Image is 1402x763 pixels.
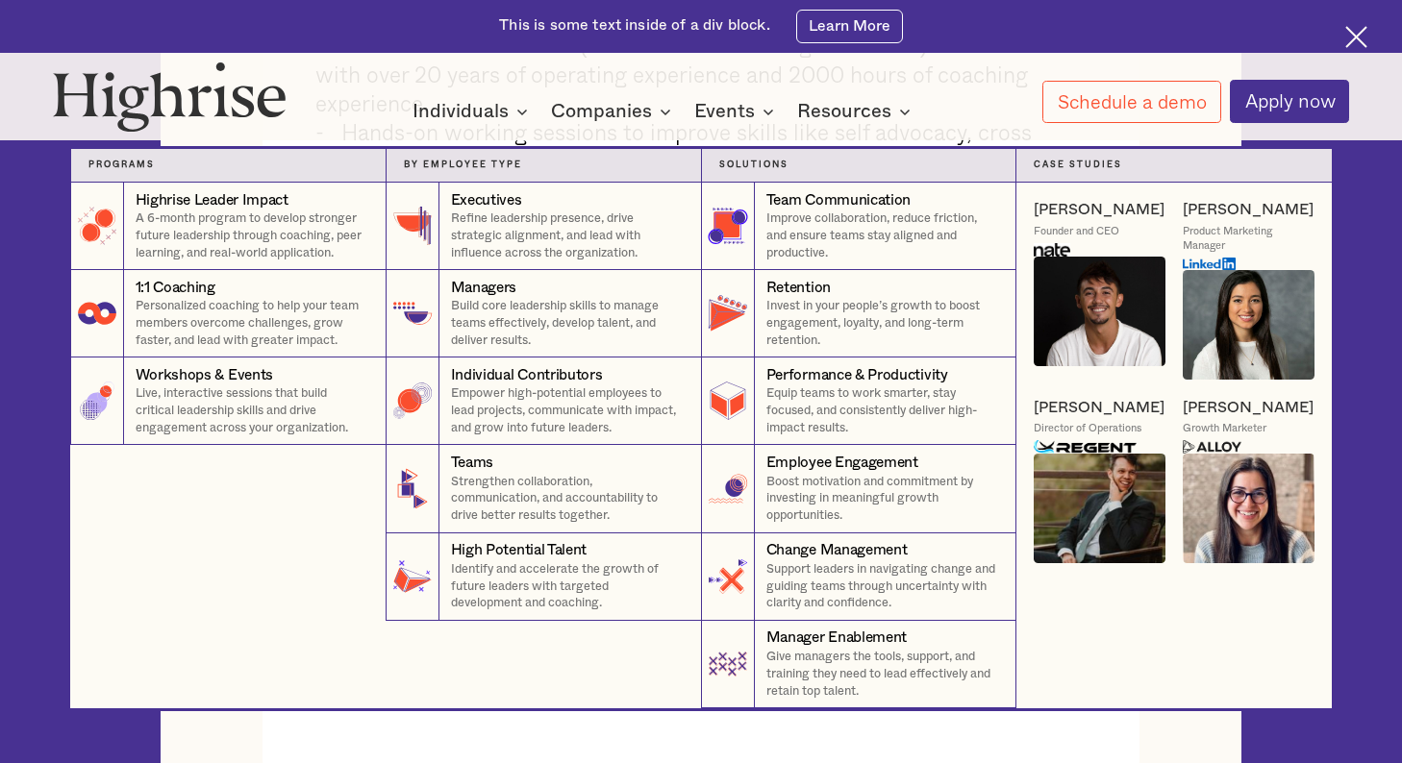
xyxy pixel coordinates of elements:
[70,270,386,357] a: 1:1 CoachingPersonalized coaching to help your team members overcome challenges, grow faster, and...
[766,474,998,526] p: Boost motivation and commitment by investing in meaningful growth opportunities.
[701,533,1016,621] a: Change ManagementSupport leaders in navigating change and guiding teams through uncertainty with ...
[797,100,916,123] div: Resources
[719,160,789,169] strong: Solutions
[1183,200,1314,220] a: [PERSON_NAME]
[1183,225,1314,253] div: Product Marketing Manager
[451,474,684,526] p: Strengthen collaboration, communication, and accountability to drive better results together.
[53,62,288,133] img: Highrise logo
[70,183,386,270] a: Highrise Leader ImpactA 6-month program to develop stronger future leadership through coaching, p...
[386,183,701,270] a: ExecutivesRefine leadership presence, drive strategic alignment, and lead with influence across t...
[404,160,522,169] strong: By Employee Type
[386,445,701,532] a: TeamsStrengthen collaboration, communication, and accountability to drive better results together.
[766,298,998,350] p: Invest in your people’s growth to boost engagement, loyalty, and long-term retention.
[766,628,907,649] div: Manager Enablement
[315,716,1087,745] p: ‍
[1034,160,1122,169] strong: Case Studies
[766,561,998,613] p: Support leaders in navigating change and guiding teams through uncertainty with clarity and confi...
[1230,80,1350,123] a: Apply now
[701,621,1016,708] a: Manager EnablementGive managers the tools, support, and training they need to lead effectively an...
[136,298,368,350] p: Personalized coaching to help your team members overcome challenges, grow faster, and lead with g...
[701,357,1016,445] a: Performance & ProductivityEquip teams to work smarter, stay focused, and consistently deliver hig...
[766,385,998,437] p: Equip teams to work smarter, stay focused, and consistently deliver high-impact results.
[1034,398,1164,418] a: [PERSON_NAME]
[413,100,534,123] div: Individuals
[1034,200,1164,220] a: [PERSON_NAME]
[766,190,911,211] div: Team Communication
[766,210,998,262] p: Improve collaboration, reduce friction, and ensure teams stay aligned and productive.
[1034,422,1141,436] div: Director of Operations
[413,100,509,123] div: Individuals
[701,270,1016,357] a: RetentionInvest in your people’s growth to boost engagement, loyalty, and long-term retention.
[88,160,155,169] strong: Programs
[694,100,780,123] div: Events
[701,183,1016,270] a: Team CommunicationImprove collaboration, reduce friction, and ensure teams stay aligned and produ...
[766,278,831,299] div: Retention
[70,357,386,445] a: Workshops & EventsLive, interactive sessions that build critical leadership skills and drive enga...
[1183,422,1266,436] div: Growth Marketer
[451,298,684,350] p: Build core leadership skills to manage teams effectively, develop talent, and deliver results.
[386,533,701,621] a: High Potential TalentIdentify and accelerate the growth of future leaders with targeted developme...
[1345,26,1367,48] img: Cross icon
[386,270,701,357] a: ManagersBuild core leadership skills to manage teams effectively, develop talent, and deliver res...
[1034,225,1119,239] div: Founder and CEO
[451,278,517,299] div: Managers
[499,15,769,37] div: This is some text inside of a div block.
[551,100,677,123] div: Companies
[766,540,908,561] div: Change Management
[766,365,948,386] div: Performance & Productivity
[766,649,998,701] p: Give managers the tools, support, and training they need to lead effectively and retain top talent.
[766,453,918,474] div: Employee Engagement
[797,100,891,123] div: Resources
[551,100,652,123] div: Companies
[386,357,701,445] a: Individual ContributorsEmpower high-potential employees to lead projects, communicate with impact...
[136,190,288,211] div: Highrise Leader Impact
[451,561,684,613] p: Identify and accelerate the growth of future leaders with targeted development and coaching.
[451,365,603,386] div: Individual Contributors
[796,10,903,43] a: Learn More
[124,113,1278,707] nav: Companies
[136,385,368,437] p: Live, interactive sessions that build critical leadership skills and drive engagement across your...
[136,210,368,262] p: A 6-month program to develop stronger future leadership through coaching, peer learning, and real...
[694,100,755,123] div: Events
[451,210,684,262] p: Refine leadership presence, drive strategic alignment, and lead with influence across the organiz...
[136,278,215,299] div: 1:1 Coaching
[1042,81,1221,123] a: Schedule a demo
[451,190,522,211] div: Executives
[451,453,493,474] div: Teams
[451,540,588,561] div: High Potential Talent
[701,445,1016,532] a: Employee EngagementBoost motivation and commitment by investing in meaningful growth opportunities.
[136,365,273,386] div: Workshops & Events
[1183,398,1314,418] a: [PERSON_NAME]
[451,385,684,437] p: Empower high-potential employees to lead projects, communicate with impact, and grow into future ...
